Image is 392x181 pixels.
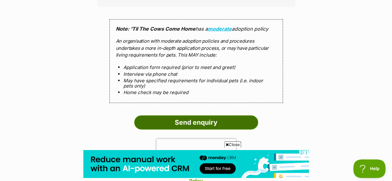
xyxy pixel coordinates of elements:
[116,26,196,32] strong: Note: 'Til The Cows Come Home
[224,141,241,148] span: Close
[208,26,232,32] a: moderate
[123,78,269,89] li: May have specified requirements for individual pets (i.e. indoor pets only)
[83,150,309,178] iframe: Advertisement
[353,159,386,178] iframe: Help Scout Beacon - Open
[116,38,276,59] p: An organisation with moderate adoption policies and procedures undertakes a more in-depth applica...
[134,115,258,130] input: Send enquiry
[123,65,269,70] li: Application form required (prior to meet and greet)
[123,90,269,95] li: Home check may be required
[123,71,269,77] li: Interview via phone chat
[109,19,283,103] div: has a adoption policy
[156,139,236,157] iframe: reCAPTCHA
